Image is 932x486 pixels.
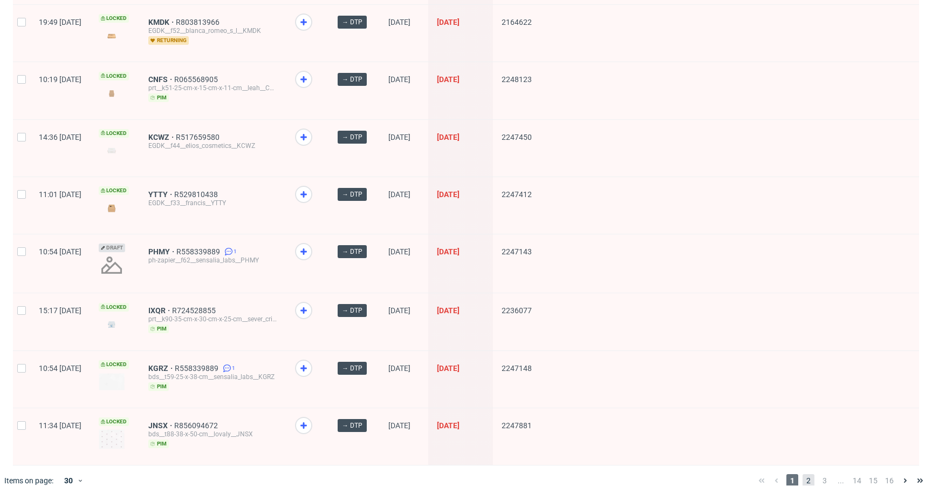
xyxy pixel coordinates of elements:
div: EGDK__f44__elios_cosmetics__KCWZ [148,141,278,150]
span: [DATE] [388,190,410,199]
a: R856094672 [174,421,220,430]
img: version_two_editor_design [99,317,125,332]
div: prt__k51-25-cm-x-15-cm-x-11-cm__leah__CNFS [148,84,278,92]
img: version_two_editor_design [99,201,125,215]
span: Locked [99,129,129,138]
span: [DATE] [388,247,410,256]
span: 19:49 [DATE] [39,18,81,26]
span: Locked [99,417,129,426]
div: ph-zapier__f62__sensalia_labs__PHMY [148,256,278,265]
span: Locked [99,14,129,23]
span: [DATE] [388,306,410,315]
span: [DATE] [388,75,410,84]
span: 2248123 [502,75,532,84]
span: → DTP [342,17,362,27]
div: EGDK__f33__francis__YTTY [148,199,278,207]
span: → DTP [342,190,362,199]
div: bds__t88-38-x-50-cm__lovaly__JNSX [148,430,278,438]
span: 2247143 [502,247,532,256]
span: 11:01 [DATE] [39,190,81,199]
a: 1 [222,247,237,256]
a: KGRZ [148,364,175,373]
img: version_two_editor_design.png [99,86,125,100]
span: 10:19 [DATE] [39,75,81,84]
a: R803813966 [176,18,222,26]
span: [DATE] [437,247,460,256]
span: [DATE] [437,133,460,141]
a: R724528855 [172,306,218,315]
span: → DTP [342,75,362,84]
a: KCWZ [148,133,176,141]
span: Locked [99,72,129,80]
span: 10:54 [DATE] [39,364,81,373]
span: Items on page: [4,475,53,486]
span: pim [148,325,169,333]
span: Locked [99,303,129,312]
span: [DATE] [388,364,410,373]
span: 2236077 [502,306,532,315]
span: [DATE] [437,421,460,430]
span: pim [148,93,169,102]
span: 1 [234,247,237,256]
span: 2247148 [502,364,532,373]
span: 11:34 [DATE] [39,421,81,430]
a: CNFS [148,75,174,84]
img: version_two_editor_design [99,143,125,158]
span: → DTP [342,363,362,373]
div: EGDK__f52__blanca_romeo_s_l__KMDK [148,26,278,35]
span: → DTP [342,421,362,430]
span: Locked [99,186,129,195]
span: 10:54 [DATE] [39,247,81,256]
span: [DATE] [437,190,460,199]
span: [DATE] [437,306,460,315]
span: [DATE] [388,133,410,141]
img: version_two_editor_design [99,29,125,43]
a: R558339889 [175,364,221,373]
div: bds__t59-25-x-38-cm__sensalia_labs__KGRZ [148,373,278,381]
img: no_design.png [99,252,125,278]
a: KMDK [148,18,176,26]
a: PHMY [148,247,176,256]
a: IXQR [148,306,172,315]
a: 1 [221,364,235,373]
span: → DTP [342,306,362,315]
a: JNSX [148,421,174,430]
span: Locked [99,360,129,369]
img: version_two_editor_design [99,373,125,390]
span: 1 [232,364,235,373]
a: R517659580 [176,133,222,141]
span: YTTY [148,190,174,199]
span: [DATE] [437,75,460,84]
span: [DATE] [388,18,410,26]
a: R558339889 [176,247,222,256]
div: prt__k90-35-cm-x-30-cm-x-25-cm__sever_cristian__IXQR [148,315,278,323]
img: version_two_editor_design [99,429,125,449]
a: R065568905 [174,75,220,84]
span: 2164622 [502,18,532,26]
span: pim [148,440,169,448]
a: R529810438 [174,190,220,199]
span: 15:17 [DATE] [39,306,81,315]
span: 2247881 [502,421,532,430]
span: 2247412 [502,190,532,199]
span: → DTP [342,132,362,142]
span: [DATE] [388,421,410,430]
span: returning [148,36,189,45]
span: 2247450 [502,133,532,141]
span: Draft [99,244,125,252]
span: pim [148,382,169,391]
